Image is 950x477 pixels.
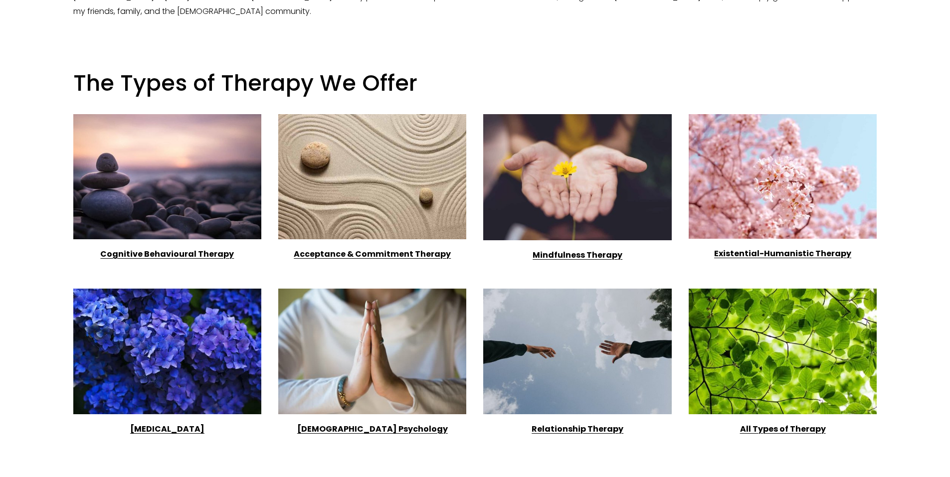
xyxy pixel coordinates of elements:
a: [DEMOGRAPHIC_DATA] Psychology [297,423,448,435]
a: Existential-Humanistic Therapy [714,248,851,259]
a: Cognitive Behavioural Therapy [100,248,234,260]
a: All Types of Therapy [740,423,826,435]
a: [MEDICAL_DATA] [130,423,204,435]
a: Mindfulness Therapy [533,249,622,261]
a: Relationship Therapy [532,423,623,435]
a: Acceptance & Commitment Therapy [294,248,451,260]
h1: The Types of Therapy We Offer [73,70,877,97]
